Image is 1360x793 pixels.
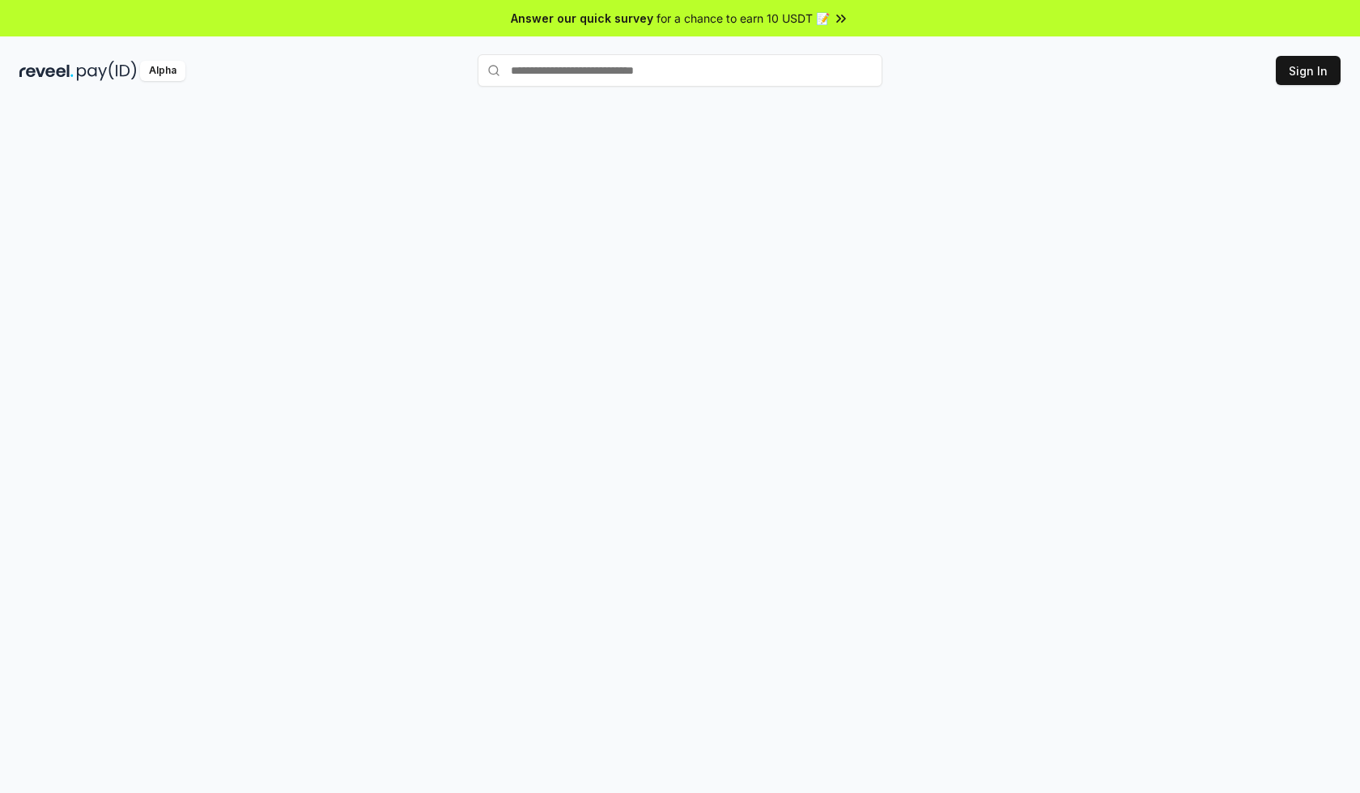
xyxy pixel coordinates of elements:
[19,61,74,81] img: reveel_dark
[657,10,830,27] span: for a chance to earn 10 USDT 📝
[511,10,653,27] span: Answer our quick survey
[1276,56,1341,85] button: Sign In
[140,61,185,81] div: Alpha
[77,61,137,81] img: pay_id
